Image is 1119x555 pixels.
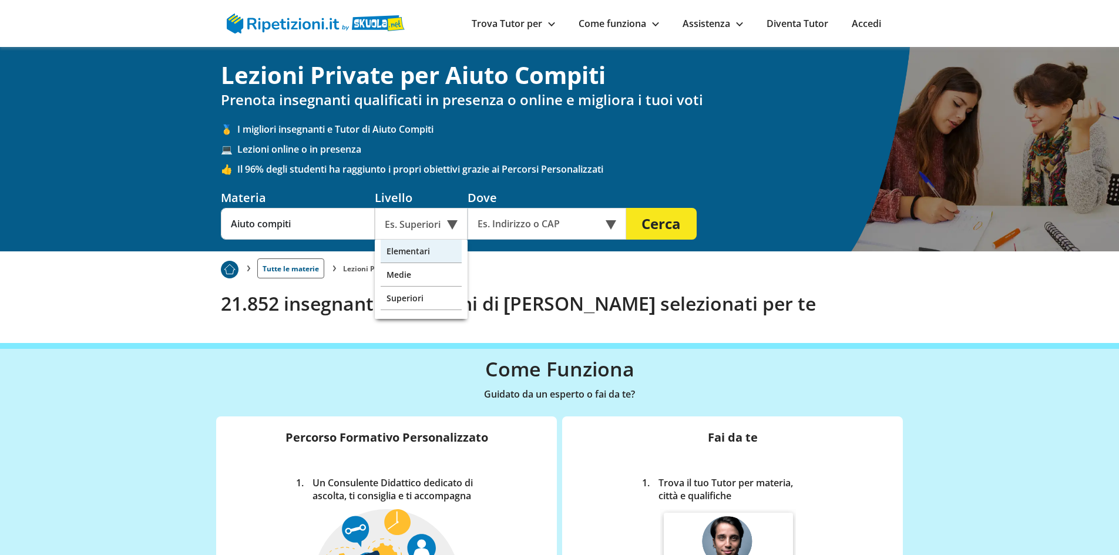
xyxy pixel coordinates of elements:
[626,208,697,240] button: Cerca
[472,17,555,30] a: Trova Tutor per
[221,123,237,136] span: 🥇
[221,190,375,206] div: Materia
[381,240,462,263] div: Elementari
[308,476,482,502] div: Un Consulente Didattico dedicato di ascolta, ti consiglia e ti accompagna
[221,61,899,89] h1: Lezioni Private per Aiuto Compiti
[292,476,308,502] div: 1.
[381,287,462,310] div: Superiori
[221,208,375,240] input: Es. Matematica
[237,143,899,156] span: Lezioni online o in presenza
[227,16,405,29] a: logo Skuola.net | Ripetizioni.it
[227,14,405,33] img: logo Skuola.net | Ripetizioni.it
[221,261,238,278] img: Piu prenotato
[468,208,610,240] input: Es. Indirizzo o CAP
[572,430,893,462] h4: Fai da te
[226,430,547,462] h4: Percorso Formativo Personalizzato
[237,163,899,176] span: Il 96% degli studenti ha raggiunto i propri obiettivi grazie ai Percorsi Personalizzati
[381,263,462,287] div: Medie
[638,476,654,502] div: 1.
[221,163,237,176] span: 👍
[852,17,881,30] a: Accedi
[237,123,899,136] span: I migliori insegnanti e Tutor di Aiuto Compiti
[468,190,626,206] div: Dove
[221,357,899,381] h3: Come Funziona
[221,143,237,156] span: 💻
[221,386,899,402] p: Guidato da un esperto o fai da te?
[221,251,899,278] nav: breadcrumb d-none d-tablet-block
[683,17,743,30] a: Assistenza
[767,17,828,30] a: Diventa Tutor
[579,17,659,30] a: Come funziona
[375,208,468,240] div: Es. Superiori
[375,190,468,206] div: Livello
[221,92,899,109] h2: Prenota insegnanti qualificati in presenza o online e migliora i tuoi voti
[654,476,819,502] div: Trova il tuo Tutor per materia, città e qualifiche
[221,292,899,315] h2: 21.852 insegnanti per lezioni di [PERSON_NAME] selezionati per te
[343,264,459,274] li: Lezioni Private per Aiuto Compiti
[257,258,324,278] a: Tutte le materie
